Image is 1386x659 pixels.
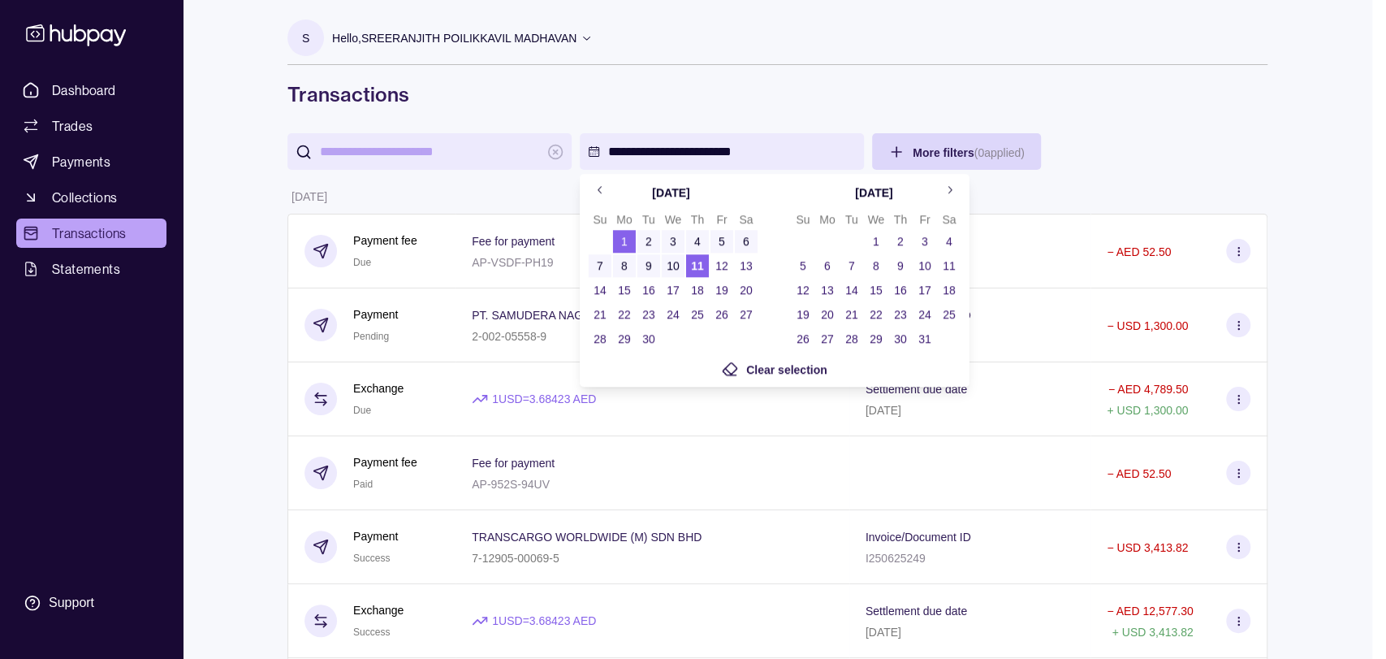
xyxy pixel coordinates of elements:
[685,210,710,229] th: Thursday
[637,210,661,229] th: Tuesday
[735,230,758,253] button: 6
[722,359,827,379] button: Clear selection
[913,327,936,350] button: 31
[710,254,733,277] button: 12
[865,230,887,253] button: 1
[735,303,758,326] button: 27
[710,230,733,253] button: 5
[710,210,734,229] th: Friday
[710,279,733,301] button: 19
[637,327,660,350] button: 30
[686,230,709,253] button: 4
[613,254,636,277] button: 8
[816,279,839,301] button: 13
[865,254,887,277] button: 8
[792,303,814,326] button: 19
[792,327,814,350] button: 26
[662,254,684,277] button: 10
[589,279,611,301] button: 14
[888,210,913,229] th: Thursday
[913,279,936,301] button: 17
[865,303,887,326] button: 22
[662,279,684,301] button: 17
[637,279,660,301] button: 16
[913,254,936,277] button: 10
[938,230,961,253] button: 4
[613,327,636,350] button: 29
[815,210,840,229] th: Monday
[889,303,912,326] button: 23
[710,303,733,326] button: 26
[735,254,758,277] button: 13
[588,210,612,229] th: Sunday
[734,210,758,229] th: Saturday
[840,303,863,326] button: 21
[816,254,839,277] button: 6
[865,327,887,350] button: 29
[735,279,758,301] button: 20
[840,254,863,277] button: 7
[637,230,660,253] button: 2
[889,230,912,253] button: 2
[613,230,636,253] button: 1
[937,179,961,203] button: Go to next month
[686,303,709,326] button: 25
[840,210,864,229] th: Tuesday
[652,184,689,202] div: [DATE]
[889,254,912,277] button: 9
[662,230,684,253] button: 3
[792,279,814,301] button: 12
[864,210,888,229] th: Wednesday
[938,254,961,277] button: 11
[855,184,892,202] div: [DATE]
[589,327,611,350] button: 28
[792,254,814,277] button: 5
[937,210,961,229] th: Saturday
[588,179,612,203] button: Go to previous month
[938,279,961,301] button: 18
[686,254,709,277] button: 11
[686,279,709,301] button: 18
[840,279,863,301] button: 14
[662,303,684,326] button: 24
[938,303,961,326] button: 25
[661,210,685,229] th: Wednesday
[613,303,636,326] button: 22
[816,303,839,326] button: 20
[913,210,937,229] th: Friday
[612,210,637,229] th: Monday
[637,303,660,326] button: 23
[816,327,839,350] button: 27
[889,327,912,350] button: 30
[589,303,611,326] button: 21
[840,327,863,350] button: 28
[613,279,636,301] button: 15
[791,210,815,229] th: Sunday
[589,254,611,277] button: 7
[637,254,660,277] button: 9
[889,279,912,301] button: 16
[913,303,936,326] button: 24
[913,230,936,253] button: 3
[746,363,827,376] span: Clear selection
[865,279,887,301] button: 15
